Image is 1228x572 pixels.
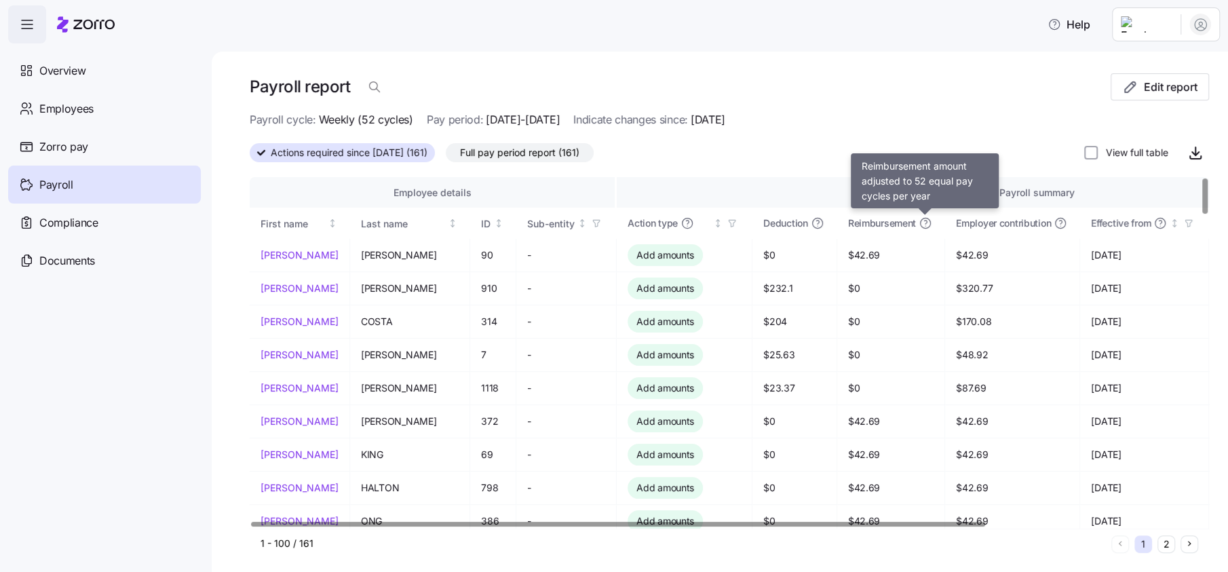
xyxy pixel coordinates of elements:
span: [PERSON_NAME] [361,381,459,395]
span: 7 [481,348,505,362]
span: $87.69 [956,381,1069,395]
th: Last nameNot sorted [350,208,470,239]
div: 1 - 100 / 161 [261,537,1106,550]
span: COSTA [361,315,459,328]
span: $0 [763,481,825,495]
span: Compliance [39,214,98,231]
span: [DATE] [1091,448,1197,461]
span: Indicate changes since: [573,111,688,128]
a: [PERSON_NAME] [261,315,339,328]
span: Weekly (52 cycles) [319,111,413,128]
button: Edit report [1111,73,1209,100]
span: Add amounts [636,448,694,461]
span: Actions required since [DATE] (161) [271,144,427,161]
th: IDNot sorted [470,208,516,239]
span: Edit report [1144,79,1197,95]
span: $42.69 [956,448,1069,461]
span: Overview [39,62,85,79]
span: $42.69 [848,514,934,528]
span: 1118 [481,381,505,395]
span: $170.08 [956,315,1069,328]
span: Add amounts [636,348,694,362]
span: $0 [763,448,825,461]
span: $42.69 [956,481,1069,495]
span: 372 [481,415,505,428]
span: Add amounts [636,282,694,295]
span: $42.69 [956,514,1069,528]
span: - [527,348,605,362]
span: [DATE] [691,111,725,128]
span: $48.92 [956,348,1069,362]
span: - [527,481,605,495]
span: [DATE] [1091,381,1197,395]
span: $0 [848,381,934,395]
label: View full table [1098,146,1168,159]
span: $320.77 [956,282,1069,295]
a: [PERSON_NAME] [261,514,339,528]
button: 1 [1134,535,1152,553]
th: Effective fromNot sorted [1080,208,1209,239]
span: Add amounts [636,381,694,395]
span: Action type [628,216,678,230]
span: 90 [481,248,505,262]
a: Documents [8,242,201,280]
div: Not sorted [713,218,723,228]
span: - [527,514,605,528]
div: Not sorted [448,218,457,228]
span: [DATE] [1091,348,1197,362]
span: $42.69 [848,248,934,262]
span: ONG [361,514,459,528]
a: Compliance [8,204,201,242]
span: [DATE] [1091,481,1197,495]
button: Help [1037,11,1101,38]
div: Last name [361,216,446,231]
span: $42.69 [956,415,1069,428]
div: Not sorted [1170,218,1179,228]
span: $0 [763,415,825,428]
div: ID [481,216,491,231]
a: [PERSON_NAME] [261,348,339,362]
h1: Payroll report [250,76,350,97]
span: $42.69 [956,248,1069,262]
span: [DATE]-[DATE] [486,111,560,128]
div: Not sorted [577,218,587,228]
span: [DATE] [1091,248,1197,262]
span: $0 [763,248,825,262]
button: Next page [1181,535,1198,553]
span: - [527,248,605,262]
span: 69 [481,448,505,461]
a: [PERSON_NAME] [261,381,339,395]
span: $23.37 [763,381,825,395]
span: 910 [481,282,505,295]
a: [PERSON_NAME] [261,448,339,461]
div: First name [261,216,326,231]
span: $25.63 [763,348,825,362]
span: [DATE] [1091,315,1197,328]
th: First nameNot sorted [250,208,350,239]
span: $0 [848,315,934,328]
div: Sub-entity [527,216,575,231]
a: Overview [8,52,201,90]
span: [PERSON_NAME] [361,348,459,362]
th: Action typeNot sorted [617,208,752,239]
th: Sub-entityNot sorted [516,208,617,239]
span: Deduction [763,216,807,230]
a: Employees [8,90,201,128]
span: [DATE] [1091,282,1197,295]
span: - [527,448,605,461]
span: 798 [481,481,505,495]
span: 386 [481,514,505,528]
span: [DATE] [1091,514,1197,528]
span: Employees [39,100,94,117]
span: Employer contribution [956,216,1051,230]
span: $42.69 [848,448,934,461]
span: Full pay period report (161) [460,144,579,161]
span: $232.1 [763,282,825,295]
span: KING [361,448,459,461]
span: - [527,415,605,428]
button: 2 [1157,535,1175,553]
span: Payroll [39,176,73,193]
span: Effective from [1091,216,1151,230]
span: Add amounts [636,248,694,262]
span: [PERSON_NAME] [361,282,459,295]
